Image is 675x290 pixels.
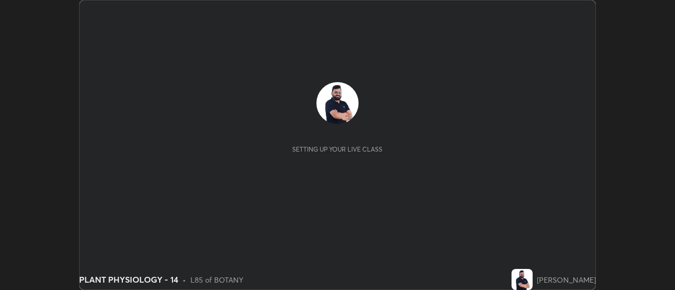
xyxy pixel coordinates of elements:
[316,82,359,124] img: d98aa69fbffa4e468a8ec30e0ca3030a.jpg
[292,145,382,153] div: Setting up your live class
[79,273,178,286] div: PLANT PHYSIOLOGY - 14
[512,269,533,290] img: d98aa69fbffa4e468a8ec30e0ca3030a.jpg
[537,274,596,285] div: [PERSON_NAME]
[190,274,243,285] div: L85 of BOTANY
[182,274,186,285] div: •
